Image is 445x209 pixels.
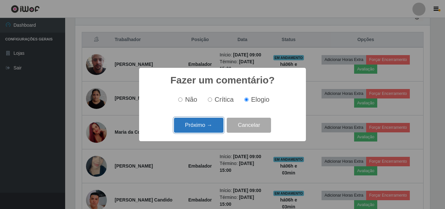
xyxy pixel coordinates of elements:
h2: Fazer um comentário? [170,74,275,86]
input: Crítica [208,97,212,102]
input: Elogio [244,97,249,102]
button: Cancelar [227,118,271,133]
span: Elogio [251,96,269,103]
button: Próximo → [174,118,223,133]
span: Não [185,96,197,103]
input: Não [178,97,182,102]
span: Crítica [215,96,234,103]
